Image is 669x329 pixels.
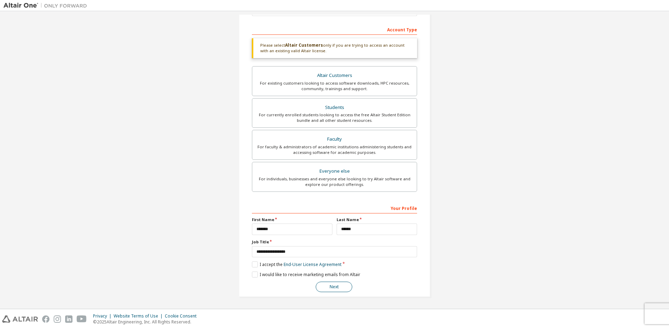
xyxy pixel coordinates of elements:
div: For existing customers looking to access software downloads, HPC resources, community, trainings ... [256,80,413,92]
div: Please select only if you are trying to access an account with an existing valid Altair license. [252,38,417,58]
button: Next [316,282,352,292]
img: Altair One [3,2,91,9]
div: For faculty & administrators of academic institutions administering students and accessing softwa... [256,144,413,155]
label: Last Name [337,217,417,222]
div: Your Profile [252,202,417,213]
a: End-User License Agreement [284,261,341,267]
b: Altair Customers [285,42,323,48]
div: Account Type [252,24,417,35]
img: youtube.svg [77,315,87,323]
div: Everyone else [256,166,413,176]
label: Job Title [252,239,417,245]
div: Website Terms of Use [114,313,165,319]
div: For individuals, businesses and everyone else looking to try Altair software and explore our prod... [256,176,413,187]
img: altair_logo.svg [2,315,38,323]
div: Altair Customers [256,71,413,80]
label: First Name [252,217,332,222]
img: facebook.svg [42,315,49,323]
div: For currently enrolled students looking to access the free Altair Student Edition bundle and all ... [256,112,413,123]
div: Privacy [93,313,114,319]
p: © 2025 Altair Engineering, Inc. All Rights Reserved. [93,319,201,325]
div: Students [256,103,413,112]
img: instagram.svg [54,315,61,323]
label: I accept the [252,261,341,267]
img: linkedin.svg [65,315,72,323]
div: Cookie Consent [165,313,201,319]
label: I would like to receive marketing emails from Altair [252,272,360,277]
div: Faculty [256,134,413,144]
